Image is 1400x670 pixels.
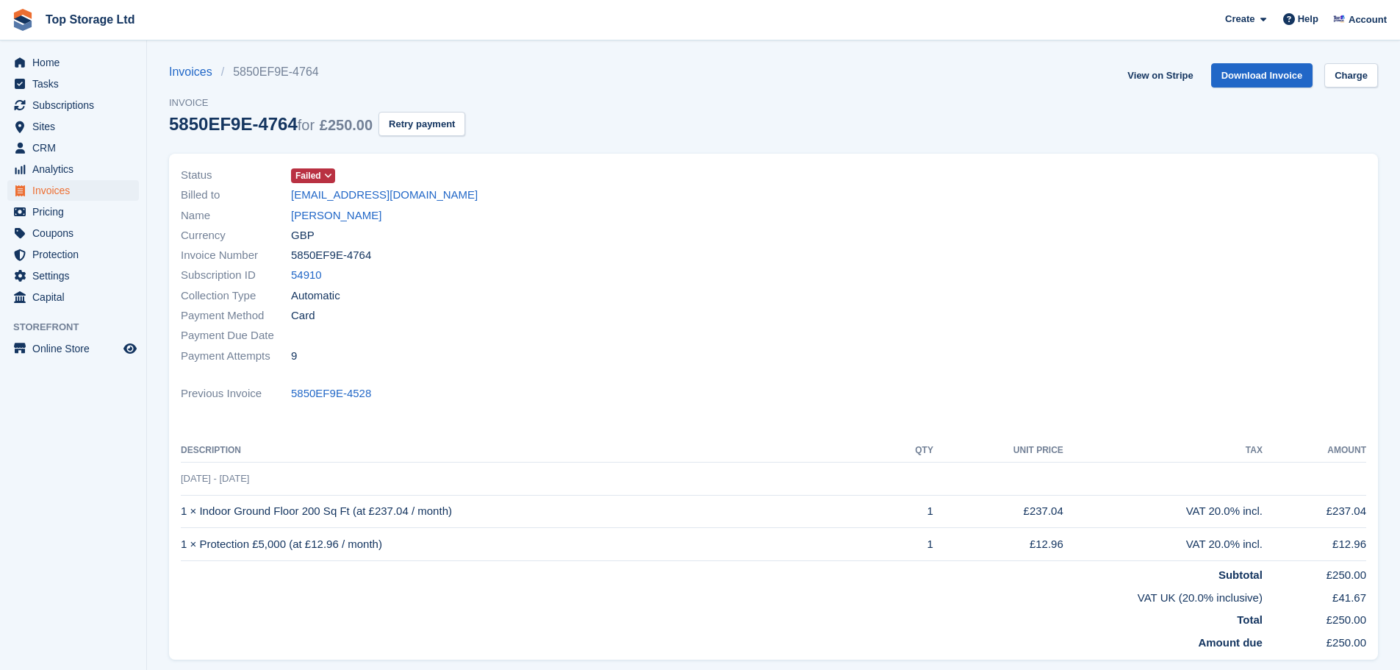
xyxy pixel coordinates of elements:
span: Payment Method [181,307,291,324]
td: 1 [886,495,933,528]
a: Invoices [169,63,221,81]
a: menu [7,159,139,179]
a: menu [7,116,139,137]
span: Currency [181,227,291,244]
td: £250.00 [1263,629,1366,652]
span: Name [181,207,291,224]
span: Coupons [32,223,121,243]
img: Sam Topham [1332,12,1346,26]
span: Subscriptions [32,95,121,115]
span: CRM [32,138,121,158]
td: £12.96 [933,528,1063,561]
div: VAT 20.0% incl. [1063,503,1263,520]
a: menu [7,95,139,115]
a: menu [7,223,139,243]
a: [EMAIL_ADDRESS][DOMAIN_NAME] [291,187,478,204]
span: Help [1298,12,1318,26]
a: 54910 [291,267,322,284]
a: menu [7,74,139,94]
span: Online Store [32,338,121,359]
th: Unit Price [933,439,1063,463]
td: £237.04 [933,495,1063,528]
span: Automatic [291,288,340,304]
a: Top Storage Ltd [40,7,140,32]
span: Protection [32,244,121,265]
td: £237.04 [1263,495,1366,528]
span: 9 [291,348,297,365]
a: menu [7,52,139,73]
td: 1 × Protection £5,000 (at £12.96 / month) [181,528,886,561]
span: Previous Invoice [181,385,291,402]
th: Tax [1063,439,1263,463]
span: Create [1225,12,1254,26]
span: Storefront [13,320,146,335]
td: VAT UK (20.0% inclusive) [181,584,1263,607]
a: Failed [291,167,335,184]
a: Download Invoice [1211,63,1313,88]
strong: Total [1237,613,1263,626]
span: Status [181,167,291,184]
span: Failed [295,169,321,182]
th: Amount [1263,439,1366,463]
span: £250.00 [320,117,373,133]
td: £12.96 [1263,528,1366,561]
th: Description [181,439,886,463]
a: menu [7,338,139,359]
span: 5850EF9E-4764 [291,247,371,264]
a: 5850EF9E-4528 [291,385,371,402]
span: Subscription ID [181,267,291,284]
div: VAT 20.0% incl. [1063,536,1263,553]
td: 1 [886,528,933,561]
span: Capital [32,287,121,307]
span: Invoice Number [181,247,291,264]
a: menu [7,265,139,286]
td: £250.00 [1263,561,1366,584]
a: menu [7,138,139,158]
button: Retry payment [378,112,465,136]
div: 5850EF9E-4764 [169,114,373,134]
a: menu [7,202,139,222]
a: menu [7,180,139,201]
span: Collection Type [181,288,291,304]
span: Tasks [32,74,121,94]
strong: Subtotal [1218,569,1263,581]
a: menu [7,287,139,307]
span: Settings [32,265,121,286]
span: Invoices [32,180,121,201]
a: menu [7,244,139,265]
td: £250.00 [1263,606,1366,629]
span: Account [1349,13,1387,27]
img: stora-icon-8386f47178a22dfd0bd8f6a31ec36ba5ce8667c1dd55bd0f319d3a0aa187defe.svg [12,9,34,31]
td: 1 × Indoor Ground Floor 200 Sq Ft (at £237.04 / month) [181,495,886,528]
span: Home [32,52,121,73]
span: Invoice [169,96,465,110]
strong: Amount due [1198,636,1263,649]
span: Card [291,307,315,324]
span: Payment Due Date [181,327,291,344]
a: Preview store [121,340,139,357]
a: Charge [1324,63,1378,88]
span: [DATE] - [DATE] [181,473,249,484]
span: Billed to [181,187,291,204]
nav: breadcrumbs [169,63,465,81]
a: [PERSON_NAME] [291,207,381,224]
span: Analytics [32,159,121,179]
span: for [298,117,315,133]
span: GBP [291,227,315,244]
span: Payment Attempts [181,348,291,365]
span: Sites [32,116,121,137]
td: £41.67 [1263,584,1366,607]
span: Pricing [32,202,121,222]
a: View on Stripe [1121,63,1199,88]
th: QTY [886,439,933,463]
